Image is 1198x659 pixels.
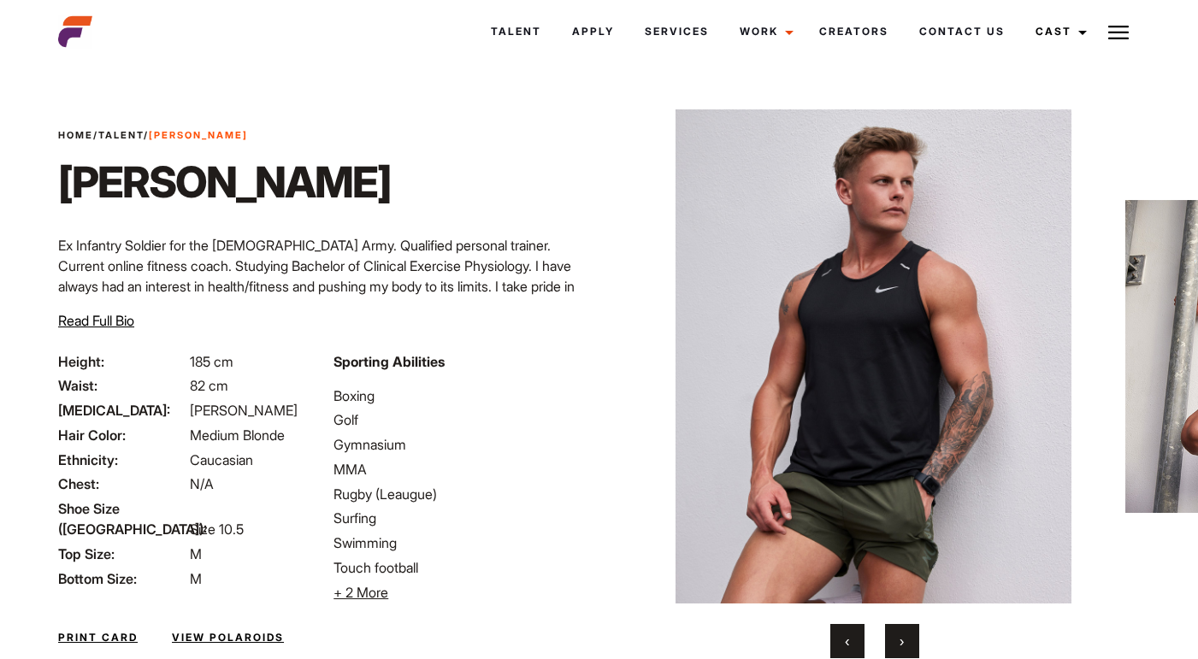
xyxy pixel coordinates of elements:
[190,475,214,492] span: N/A
[58,312,134,329] span: Read Full Bio
[58,544,186,564] span: Top Size:
[58,15,92,49] img: cropped-aefm-brand-fav-22-square.png
[190,353,233,370] span: 185 cm
[333,508,588,528] li: Surfing
[58,375,186,396] span: Waist:
[629,9,724,55] a: Services
[1020,9,1097,55] a: Cast
[333,557,588,578] li: Touch football
[475,9,557,55] a: Talent
[58,310,134,331] button: Read Full Bio
[190,570,202,587] span: M
[804,9,904,55] a: Creators
[333,434,588,455] li: Gymnasium
[58,474,186,494] span: Chest:
[149,129,248,141] strong: [PERSON_NAME]
[58,351,186,372] span: Height:
[172,630,284,645] a: View Polaroids
[190,427,285,444] span: Medium Blonde
[58,128,248,143] span: / /
[190,521,244,538] span: Size 10.5
[845,633,849,650] span: Previous
[333,353,445,370] strong: Sporting Abilities
[58,568,186,589] span: Bottom Size:
[98,129,144,141] a: Talent
[333,484,588,504] li: Rugby (Leaugue)
[190,451,253,468] span: Caucasian
[190,545,202,562] span: M
[904,9,1020,55] a: Contact Us
[900,633,904,650] span: Next
[333,532,588,553] li: Swimming
[333,459,588,480] li: MMA
[58,630,138,645] a: Print Card
[1108,22,1129,43] img: Burger icon
[724,9,804,55] a: Work
[58,129,93,141] a: Home
[58,450,186,470] span: Ethnicity:
[557,9,629,55] a: Apply
[58,400,186,421] span: [MEDICAL_DATA]:
[58,425,186,445] span: Hair Color:
[640,109,1108,603] img: S
[333,409,588,430] li: Golf
[58,498,186,539] span: Shoe Size ([GEOGRAPHIC_DATA]):
[333,584,388,601] span: + 2 More
[58,235,588,358] p: Ex Infantry Soldier for the [DEMOGRAPHIC_DATA] Army. Qualified personal trainer. Current online f...
[190,377,228,394] span: 82 cm
[58,156,391,208] h1: [PERSON_NAME]
[333,385,588,406] li: Boxing
[190,402,298,419] span: [PERSON_NAME]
